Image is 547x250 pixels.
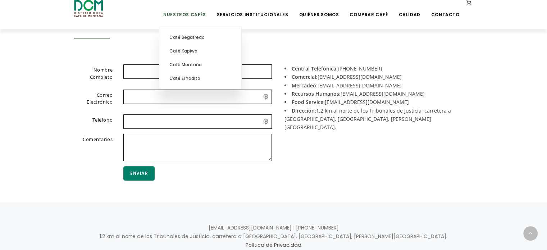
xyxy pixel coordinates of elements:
[292,82,318,89] strong: Mercadeo:
[65,90,118,108] label: Correo Electrónico
[284,106,468,132] li: 1.2 km al norte de los Tribunales de Justicia, carretera a [GEOGRAPHIC_DATA]. [GEOGRAPHIC_DATA], ...
[163,44,238,58] a: Café Kapiwo
[163,72,238,85] a: Café El Yodito
[284,81,468,90] li: [EMAIL_ADDRESS][DOMAIN_NAME]
[292,73,318,80] strong: Comercial:
[163,31,238,44] a: Café Segafredo
[123,166,155,181] button: Enviar
[246,241,301,249] a: Política de Privacidad
[394,1,424,18] a: Calidad
[212,1,292,18] a: Servicios Institucionales
[65,114,118,127] label: Teléfono
[292,65,338,72] strong: Central Telefónica:
[159,1,210,18] a: Nuestros Cafés
[284,98,468,106] li: [EMAIL_ADDRESS][DOMAIN_NAME]
[427,1,464,18] a: Contacto
[65,134,118,160] label: Comentarios
[284,64,468,73] li: [PHONE_NUMBER]
[292,99,325,105] strong: Food Service:
[284,73,468,81] li: [EMAIL_ADDRESS][DOMAIN_NAME]
[284,90,468,98] li: [EMAIL_ADDRESS][DOMAIN_NAME]
[295,1,343,18] a: Quiénes Somos
[292,90,341,97] strong: Recursos Humanos:
[345,1,392,18] a: Comprar Café
[292,107,316,114] strong: Dirección:
[163,58,238,72] a: Café Montaña
[65,64,118,83] label: Nombre Completo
